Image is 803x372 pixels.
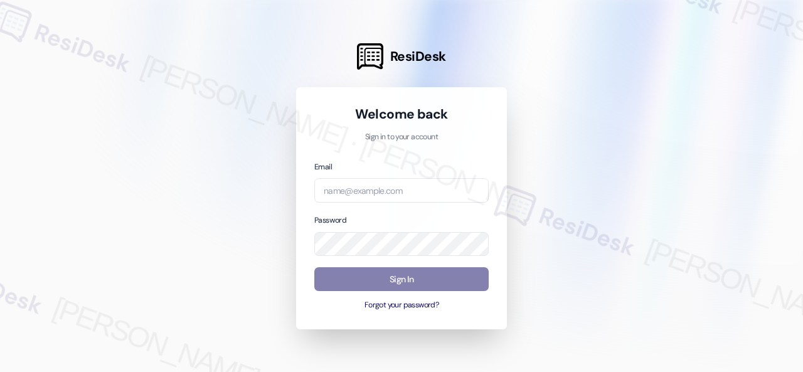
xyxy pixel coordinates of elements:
input: name@example.com [314,178,489,203]
h1: Welcome back [314,105,489,123]
button: Sign In [314,267,489,292]
button: Forgot your password? [314,300,489,311]
img: ResiDesk Logo [357,43,383,70]
label: Email [314,162,332,172]
label: Password [314,215,346,225]
p: Sign in to your account [314,132,489,143]
span: ResiDesk [390,48,446,65]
